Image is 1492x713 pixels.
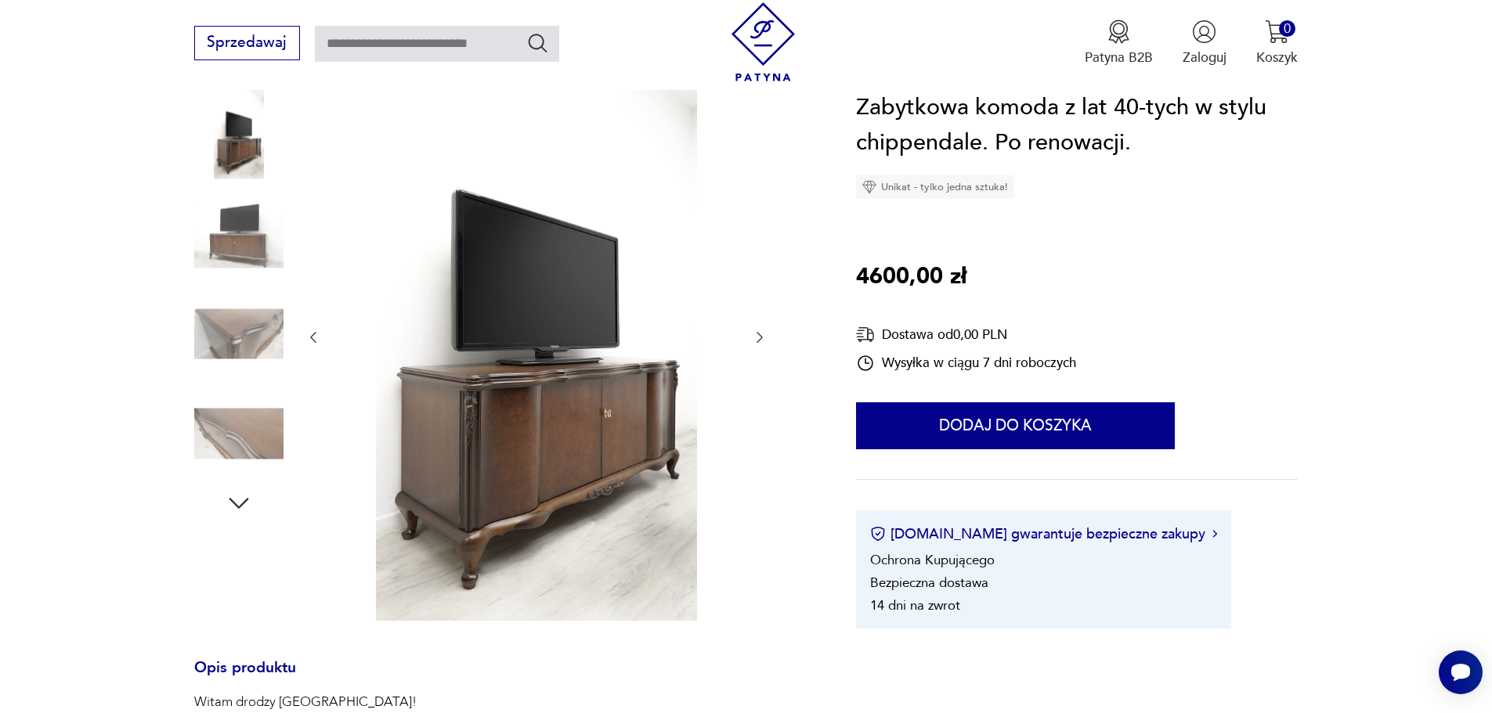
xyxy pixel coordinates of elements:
[1085,49,1153,67] p: Patyna B2B
[856,354,1076,373] div: Wysyłka w ciągu 7 dni roboczych
[856,325,875,344] img: Ikona dostawy
[194,90,284,179] img: Zdjęcie produktu Zabytkowa komoda z lat 40-tych w stylu chippendale. Po renowacji.
[856,90,1298,161] h1: Zabytkowa komoda z lat 40-tych w stylu chippendale. Po renowacji.
[194,693,811,711] p: Witam drodzy [GEOGRAPHIC_DATA]!
[870,551,995,569] li: Ochrona Kupującego
[1183,20,1226,67] button: Zaloguj
[1256,49,1298,67] p: Koszyk
[1279,20,1295,37] div: 0
[1212,531,1217,538] img: Ikona strzałki w prawo
[1256,20,1298,67] button: 0Koszyk
[341,51,733,621] img: Zdjęcie produktu Zabytkowa komoda z lat 40-tych w stylu chippendale. Po renowacji.
[194,26,300,60] button: Sprzedawaj
[862,180,876,194] img: Ikona diamentu
[1439,650,1483,694] iframe: Smartsupp widget button
[194,189,284,279] img: Zdjęcie produktu Zabytkowa komoda z lat 40-tych w stylu chippendale. Po renowacji.
[194,389,284,478] img: Zdjęcie produktu Zabytkowa komoda z lat 40-tych w stylu chippendale. Po renowacji.
[870,596,960,614] li: 14 dni na zwrot
[1265,20,1289,44] img: Ikona koszyka
[870,574,988,592] li: Bezpieczna dostawa
[1085,20,1153,67] a: Ikona medaluPatyna B2B
[194,662,811,693] h3: Opis produktu
[1085,20,1153,67] button: Patyna B2B
[856,325,1076,344] div: Dostawa od 0,00 PLN
[856,259,966,295] p: 4600,00 zł
[870,527,886,542] img: Ikona certyfikatu
[194,290,284,379] img: Zdjęcie produktu Zabytkowa komoda z lat 40-tych w stylu chippendale. Po renowacji.
[1107,20,1131,44] img: Ikona medalu
[856,402,1175,449] button: Dodaj do koszyka
[856,175,1014,199] div: Unikat - tylko jedna sztuka!
[724,2,803,81] img: Patyna - sklep z meblami i dekoracjami vintage
[1192,20,1216,44] img: Ikonka użytkownika
[870,524,1217,544] button: [DOMAIN_NAME] gwarantuje bezpieczne zakupy
[526,31,549,54] button: Szukaj
[194,38,300,50] a: Sprzedawaj
[1183,49,1226,67] p: Zaloguj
